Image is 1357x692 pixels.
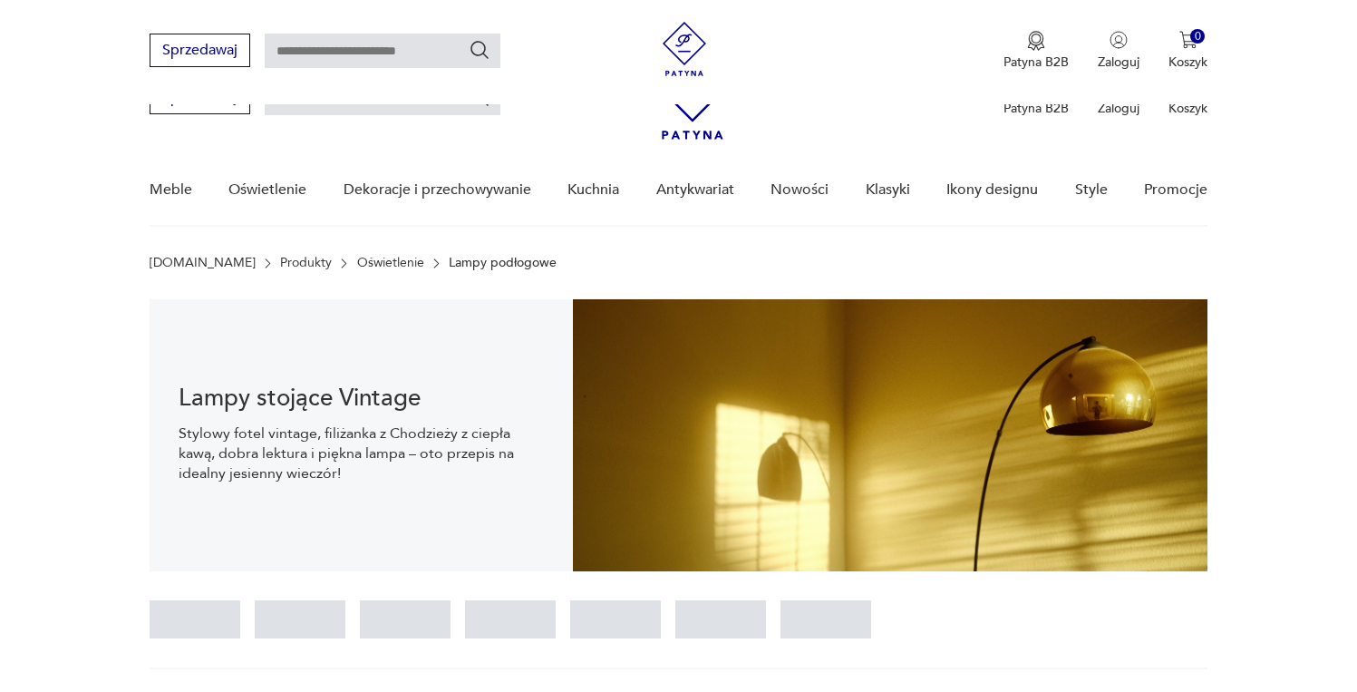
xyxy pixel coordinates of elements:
a: Meble [150,155,192,225]
img: Ikona koszyka [1179,31,1197,49]
a: Antykwariat [656,155,734,225]
button: Patyna B2B [1003,31,1069,71]
p: Koszyk [1168,100,1207,117]
p: Lampy podłogowe [449,256,557,270]
button: Szukaj [469,39,490,61]
a: Ikona medaluPatyna B2B [1003,31,1069,71]
a: [DOMAIN_NAME] [150,256,256,270]
a: Ikony designu [946,155,1038,225]
a: Oświetlenie [228,155,306,225]
a: Sprzedawaj [150,93,250,105]
p: Patyna B2B [1003,54,1069,71]
img: Patyna - sklep z meblami i dekoracjami vintage [657,22,712,76]
img: Ikonka użytkownika [1110,31,1128,49]
a: Style [1075,155,1108,225]
a: Produkty [280,256,332,270]
button: 0Koszyk [1168,31,1207,71]
p: Koszyk [1168,54,1207,71]
button: Zaloguj [1098,31,1139,71]
img: Ikona medalu [1027,31,1045,51]
a: Oświetlenie [357,256,424,270]
a: Klasyki [866,155,910,225]
button: Sprzedawaj [150,34,250,67]
h1: Lampy stojące Vintage [179,387,544,409]
p: Zaloguj [1098,100,1139,117]
a: Promocje [1144,155,1207,225]
img: 10e6338538aad63f941a4120ddb6aaec.jpg [573,299,1208,571]
p: Patyna B2B [1003,100,1069,117]
p: Stylowy fotel vintage, filiżanka z Chodzieży z ciepła kawą, dobra lektura i piękna lampa – oto pr... [179,424,544,483]
div: 0 [1190,29,1206,44]
a: Dekoracje i przechowywanie [344,155,531,225]
a: Nowości [771,155,829,225]
a: Sprzedawaj [150,45,250,58]
a: Kuchnia [567,155,619,225]
p: Zaloguj [1098,54,1139,71]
